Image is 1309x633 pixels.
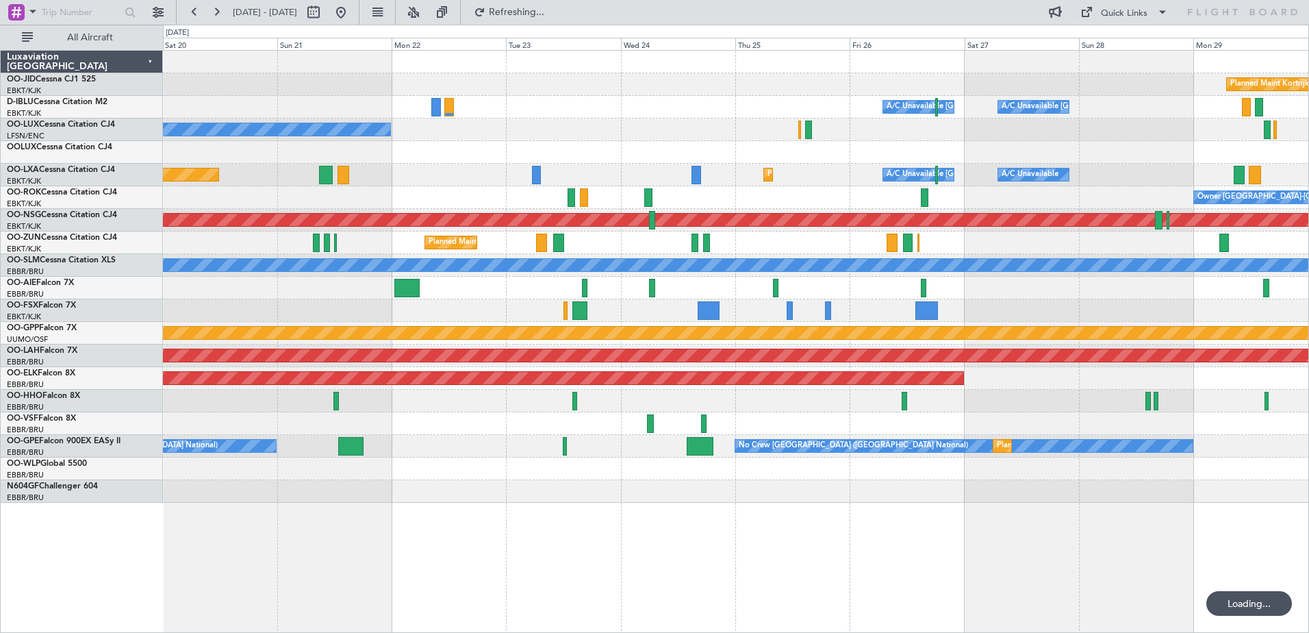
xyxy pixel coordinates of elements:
span: Refreshing... [488,8,546,17]
a: OO-FSXFalcon 7X [7,301,76,310]
div: Planned Maint [GEOGRAPHIC_DATA] ([GEOGRAPHIC_DATA] National) [997,436,1245,456]
div: Thu 25 [735,38,850,50]
a: EBKT/KJK [7,312,41,322]
span: OOLUX [7,143,36,151]
a: EBBR/BRU [7,357,44,367]
span: [DATE] - [DATE] [233,6,297,18]
div: Planned Maint Kortrijk-[GEOGRAPHIC_DATA] [767,164,927,185]
a: OO-ZUNCessna Citation CJ4 [7,234,117,242]
a: OO-JIDCessna CJ1 525 [7,75,96,84]
span: OO-GPP [7,324,39,332]
span: OO-LAH [7,347,40,355]
a: OO-AIEFalcon 7X [7,279,74,287]
span: OO-NSG [7,211,41,219]
div: [DATE] [166,27,189,39]
a: OO-LAHFalcon 7X [7,347,77,355]
button: Refreshing... [468,1,550,23]
a: EBBR/BRU [7,470,44,480]
div: Sun 28 [1079,38,1193,50]
div: No Crew [GEOGRAPHIC_DATA] ([GEOGRAPHIC_DATA] National) [739,436,968,456]
a: EBBR/BRU [7,447,44,458]
div: Mon 29 [1193,38,1308,50]
a: EBKT/KJK [7,176,41,186]
a: EBBR/BRU [7,289,44,299]
button: Quick Links [1073,1,1175,23]
span: OO-ROK [7,188,41,197]
span: All Aircraft [36,33,144,42]
a: OO-LXACessna Citation CJ4 [7,166,115,174]
div: Sat 20 [162,38,277,50]
a: D-IBLUCessna Citation M2 [7,98,107,106]
span: OO-JID [7,75,36,84]
a: EBKT/KJK [7,244,41,254]
a: OO-ROKCessna Citation CJ4 [7,188,117,197]
div: Sun 21 [277,38,392,50]
a: OO-GPPFalcon 7X [7,324,77,332]
span: OO-HHO [7,392,42,400]
span: OO-FSX [7,301,38,310]
a: UUMO/OSF [7,334,48,345]
a: LFSN/ENC [7,131,45,141]
span: OO-ZUN [7,234,41,242]
a: OO-WLPGlobal 5500 [7,460,87,468]
span: OO-AIE [7,279,36,287]
div: Planned Maint Kortrijk-[GEOGRAPHIC_DATA] [429,232,588,253]
a: EBKT/KJK [7,199,41,209]
a: EBBR/BRU [7,380,44,390]
a: EBKT/KJK [7,108,41,119]
a: OO-SLMCessna Citation XLS [7,256,116,264]
div: Loading... [1206,591,1292,616]
a: OO-GPEFalcon 900EX EASy II [7,437,120,445]
button: All Aircraft [15,27,149,49]
a: OOLUXCessna Citation CJ4 [7,143,112,151]
a: OO-ELKFalcon 8X [7,369,75,377]
span: OO-LUX [7,121,39,129]
a: OO-VSFFalcon 8X [7,414,76,423]
input: Trip Number [42,2,120,23]
span: D-IBLU [7,98,34,106]
a: EBKT/KJK [7,86,41,96]
div: A/C Unavailable [1002,164,1058,185]
span: OO-VSF [7,414,38,423]
span: OO-GPE [7,437,39,445]
div: Tue 23 [506,38,620,50]
div: Sat 27 [965,38,1079,50]
a: EBBR/BRU [7,493,44,503]
a: N604GFChallenger 604 [7,482,98,491]
span: OO-WLP [7,460,40,468]
a: EBBR/BRU [7,266,44,277]
div: Fri 26 [850,38,964,50]
a: EBBR/BRU [7,425,44,435]
div: Quick Links [1101,7,1147,21]
a: EBBR/BRU [7,402,44,412]
div: A/C Unavailable [GEOGRAPHIC_DATA] ([GEOGRAPHIC_DATA] National) [887,164,1141,185]
a: OO-NSGCessna Citation CJ4 [7,211,117,219]
div: A/C Unavailable [GEOGRAPHIC_DATA]-[GEOGRAPHIC_DATA] [1002,97,1220,117]
div: Wed 24 [621,38,735,50]
a: OO-LUXCessna Citation CJ4 [7,121,115,129]
span: N604GF [7,482,39,491]
span: OO-LXA [7,166,39,174]
div: A/C Unavailable [GEOGRAPHIC_DATA] ([GEOGRAPHIC_DATA] National) [887,97,1141,117]
div: Mon 22 [392,38,506,50]
span: OO-SLM [7,256,40,264]
a: OO-HHOFalcon 8X [7,392,80,400]
a: EBKT/KJK [7,221,41,232]
span: OO-ELK [7,369,38,377]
